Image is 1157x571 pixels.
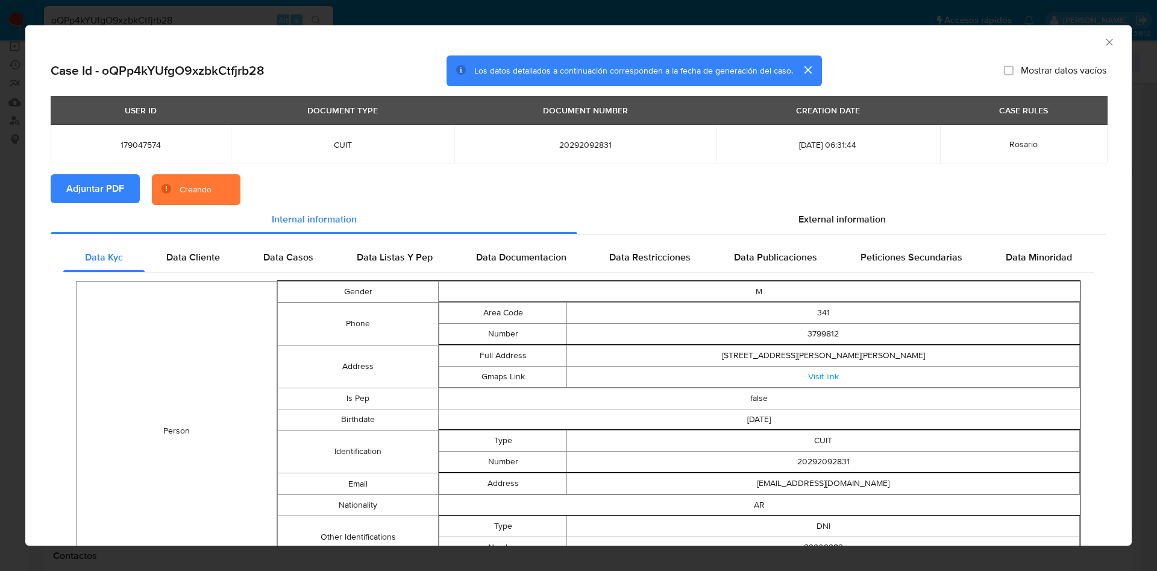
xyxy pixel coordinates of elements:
[567,431,1080,452] td: CUIT
[992,100,1055,121] div: CASE RULES
[567,345,1080,367] td: [STREET_ADDRESS][PERSON_NAME][PERSON_NAME]
[793,55,822,84] button: cerrar
[476,250,566,264] span: Data Documentacion
[439,367,567,388] td: Gmaps Link
[438,282,1080,303] td: M
[536,100,635,121] div: DOCUMENT NUMBER
[272,212,357,226] span: Internal information
[567,516,1080,537] td: DNI
[1103,36,1114,47] button: Cerrar ventana
[439,324,567,345] td: Number
[808,370,839,382] a: Visit link
[439,537,567,558] td: Number
[609,250,691,264] span: Data Restricciones
[730,139,926,150] span: [DATE] 06:31:44
[357,250,433,264] span: Data Listas Y Pep
[439,452,567,473] td: Number
[734,250,817,264] span: Data Publicaciones
[438,388,1080,409] td: false
[51,174,140,203] button: Adjuntar PDF
[300,100,385,121] div: DOCUMENT TYPE
[66,175,124,202] span: Adjuntar PDF
[85,250,123,264] span: Data Kyc
[245,139,441,150] span: CUIT
[278,516,438,559] td: Other Identifications
[1009,138,1038,150] span: Rosario
[439,431,567,452] td: Type
[166,250,220,264] span: Data Cliente
[1004,66,1014,75] input: Mostrar datos vacíos
[439,516,567,537] td: Type
[789,100,867,121] div: CREATION DATE
[439,345,567,367] td: Full Address
[1021,65,1106,77] span: Mostrar datos vacíos
[438,495,1080,516] td: AR
[63,243,1094,272] div: Detailed internal info
[65,139,216,150] span: 179047574
[51,205,1106,234] div: Detailed info
[438,409,1080,431] td: [DATE]
[180,184,212,196] div: Creando
[278,303,438,345] td: Phone
[278,388,438,409] td: Is Pep
[798,212,886,226] span: External information
[278,345,438,388] td: Address
[278,282,438,303] td: Gender
[118,100,164,121] div: USER ID
[439,303,567,324] td: Area Code
[278,495,438,516] td: Nationality
[278,431,438,473] td: Identification
[861,250,962,264] span: Peticiones Secundarias
[474,65,793,77] span: Los datos detallados a continuación corresponden a la fecha de generación del caso.
[567,303,1080,324] td: 341
[567,537,1080,558] td: 29209283
[439,473,567,494] td: Address
[1006,250,1072,264] span: Data Minoridad
[25,25,1132,546] div: closure-recommendation-modal
[469,139,701,150] span: 20292092831
[567,452,1080,473] td: 20292092831
[278,409,438,431] td: Birthdate
[567,324,1080,345] td: 3799812
[567,473,1080,494] td: [EMAIL_ADDRESS][DOMAIN_NAME]
[263,250,313,264] span: Data Casos
[278,473,438,495] td: Email
[51,63,265,78] h2: Case Id - oQPp4kYUfgO9xzbkCtfjrb28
